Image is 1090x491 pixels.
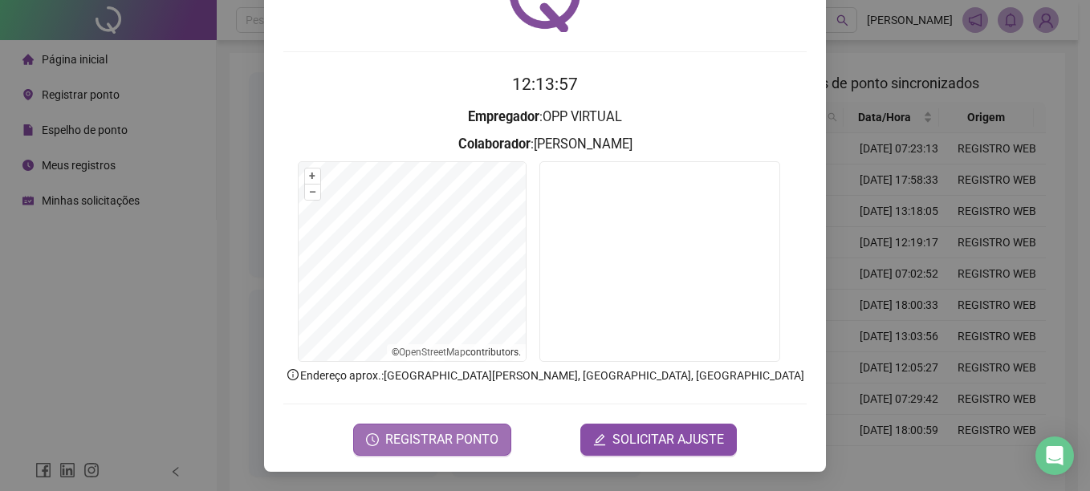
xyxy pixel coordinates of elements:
[286,367,300,382] span: info-circle
[1035,436,1074,475] div: Open Intercom Messenger
[283,367,807,384] p: Endereço aprox. : [GEOGRAPHIC_DATA][PERSON_NAME], [GEOGRAPHIC_DATA], [GEOGRAPHIC_DATA]
[283,107,807,128] h3: : OPP VIRTUAL
[468,109,539,124] strong: Empregador
[366,433,379,446] span: clock-circle
[305,185,320,200] button: –
[512,75,578,94] time: 12:13:57
[399,347,466,358] a: OpenStreetMap
[612,430,724,449] span: SOLICITAR AJUSTE
[580,424,737,456] button: editSOLICITAR AJUSTE
[458,136,531,152] strong: Colaborador
[305,168,320,184] button: +
[392,347,521,358] li: © contributors.
[593,433,606,446] span: edit
[353,424,511,456] button: REGISTRAR PONTO
[385,430,498,449] span: REGISTRAR PONTO
[283,134,807,155] h3: : [PERSON_NAME]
